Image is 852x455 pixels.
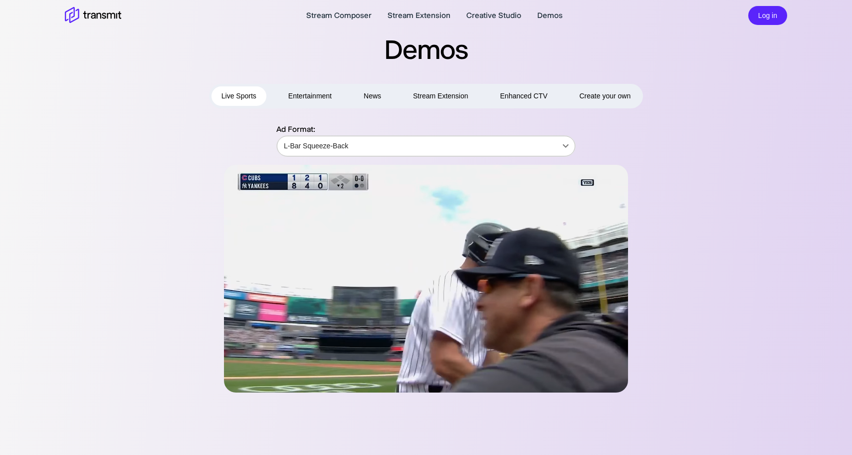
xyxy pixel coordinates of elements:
[306,9,372,21] a: Stream Composer
[490,86,558,106] button: Enhanced CTV
[466,9,521,21] a: Creative Studio
[277,132,575,160] div: L-Bar Squeeze-Back
[537,9,563,21] a: Demos
[388,9,450,21] a: Stream Extension
[43,32,809,67] h2: Demos
[403,86,478,106] button: Stream Extension
[276,123,576,135] p: Ad Format:
[748,6,787,25] button: Log in
[354,86,391,106] button: News
[212,86,266,106] button: Live Sports
[579,90,631,102] span: Create your own
[569,86,640,106] button: Create your own
[278,86,342,106] button: Entertainment
[748,10,787,19] a: Log in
